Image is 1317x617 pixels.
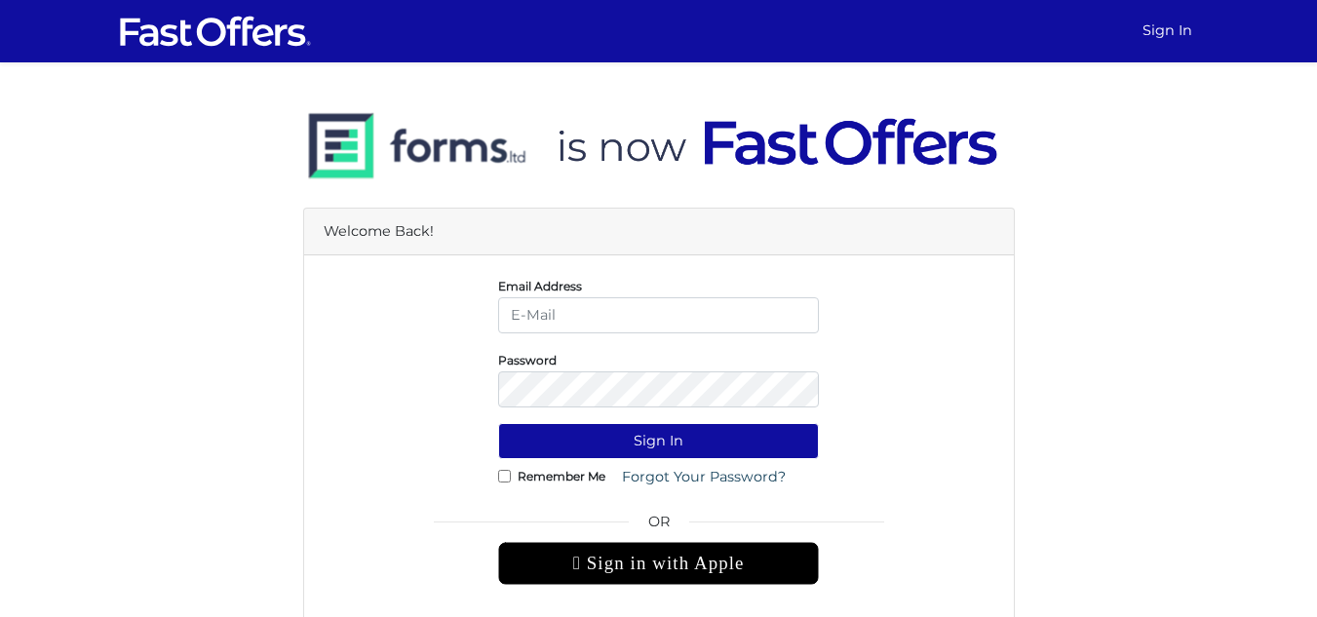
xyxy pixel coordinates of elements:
[498,423,819,459] button: Sign In
[498,542,819,585] div: Sign in with Apple
[498,284,582,289] label: Email Address
[1135,12,1200,50] a: Sign In
[518,474,605,479] label: Remember Me
[498,358,557,363] label: Password
[609,459,798,495] a: Forgot Your Password?
[498,511,819,542] span: OR
[304,209,1014,255] div: Welcome Back!
[498,297,819,333] input: E-Mail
